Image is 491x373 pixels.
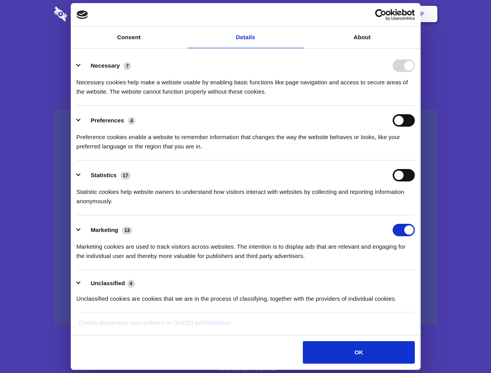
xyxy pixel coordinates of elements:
a: Login [353,2,386,26]
a: Pricing [228,2,262,26]
iframe: Drift Widget Chat Controller [452,334,482,364]
a: Details [187,27,304,48]
h4: Auto-redaction of sensitive data, encrypted data sharing and self-destructing private chats. Shar... [54,71,437,96]
button: Unclassified (4) [77,279,140,288]
span: 7 [124,62,131,70]
div: Marketing cookies are used to track visitors across websites. The intention is to display ads tha... [77,236,415,261]
img: logo [77,10,88,19]
a: Contact [315,2,351,26]
a: About [304,27,421,48]
button: OK [303,341,414,364]
button: Statistics (17) [77,169,136,181]
a: Usercentrics Cookiebot - opens in a new window [347,9,415,21]
div: Cookie declaration last updated on [DATE] by [73,318,418,333]
button: Preferences (4) [77,114,140,127]
a: Cookiebot [201,319,231,326]
span: 4 [128,117,135,125]
button: Marketing (13) [77,224,137,236]
button: Necessary (7) [77,59,136,72]
div: Preference cookies enable a website to remember information that changes the way the website beha... [77,127,415,151]
label: Statistics [91,172,117,178]
div: Statistic cookies help website owners to understand how visitors interact with websites by collec... [77,181,415,206]
div: Unclassified cookies are cookies that we are in the process of classifying, together with the pro... [77,288,415,303]
span: 13 [122,227,132,234]
label: Preferences [91,117,124,124]
label: Necessary [91,62,120,69]
div: Necessary cookies help make a website usable by enabling basic functions like page navigation and... [77,72,415,96]
a: Consent [71,27,187,48]
span: 17 [121,172,131,180]
span: 4 [128,280,135,288]
a: Wistia video thumbnail [54,110,437,325]
label: Marketing [91,227,118,233]
img: logo-wordmark-white-trans-d4663122ce5f474addd5e946df7df03e33cb6a1c49d2221995e7729f52c070b2.svg [54,7,121,21]
h1: Eliminate Slack Data Loss. [54,35,437,63]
